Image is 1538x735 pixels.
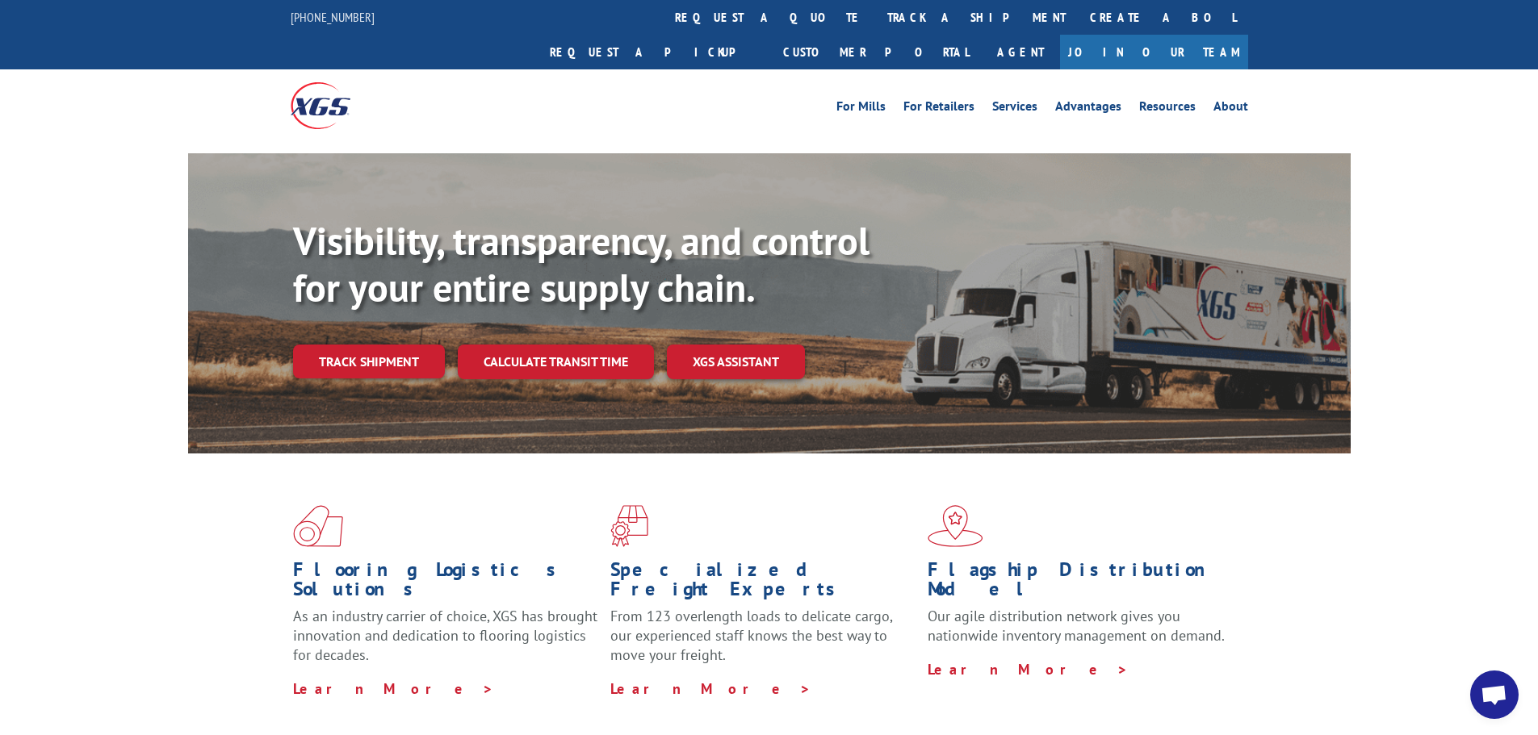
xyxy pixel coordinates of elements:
h1: Flagship Distribution Model [928,560,1233,607]
a: For Retailers [903,100,974,118]
h1: Flooring Logistics Solutions [293,560,598,607]
b: Visibility, transparency, and control for your entire supply chain. [293,215,870,312]
a: About [1213,100,1248,118]
a: Join Our Team [1060,35,1248,69]
a: Calculate transit time [458,345,654,379]
span: Our agile distribution network gives you nationwide inventory management on demand. [928,607,1225,645]
img: xgs-icon-focused-on-flooring-red [610,505,648,547]
a: Services [992,100,1037,118]
a: [PHONE_NUMBER] [291,9,375,25]
img: xgs-icon-flagship-distribution-model-red [928,505,983,547]
a: XGS ASSISTANT [667,345,805,379]
span: As an industry carrier of choice, XGS has brought innovation and dedication to flooring logistics... [293,607,597,664]
a: Track shipment [293,345,445,378]
a: Learn More > [928,660,1129,679]
div: Open chat [1470,670,1519,719]
a: Resources [1139,100,1196,118]
a: Learn More > [293,679,494,698]
a: For Mills [836,100,886,118]
a: Request a pickup [538,35,771,69]
h1: Specialized Freight Experts [610,560,916,607]
a: Learn More > [610,679,811,698]
a: Agent [981,35,1060,69]
p: From 123 overlength loads to delicate cargo, our experienced staff knows the best way to move you... [610,607,916,679]
img: xgs-icon-total-supply-chain-intelligence-red [293,505,343,547]
a: Advantages [1055,100,1121,118]
a: Customer Portal [771,35,981,69]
